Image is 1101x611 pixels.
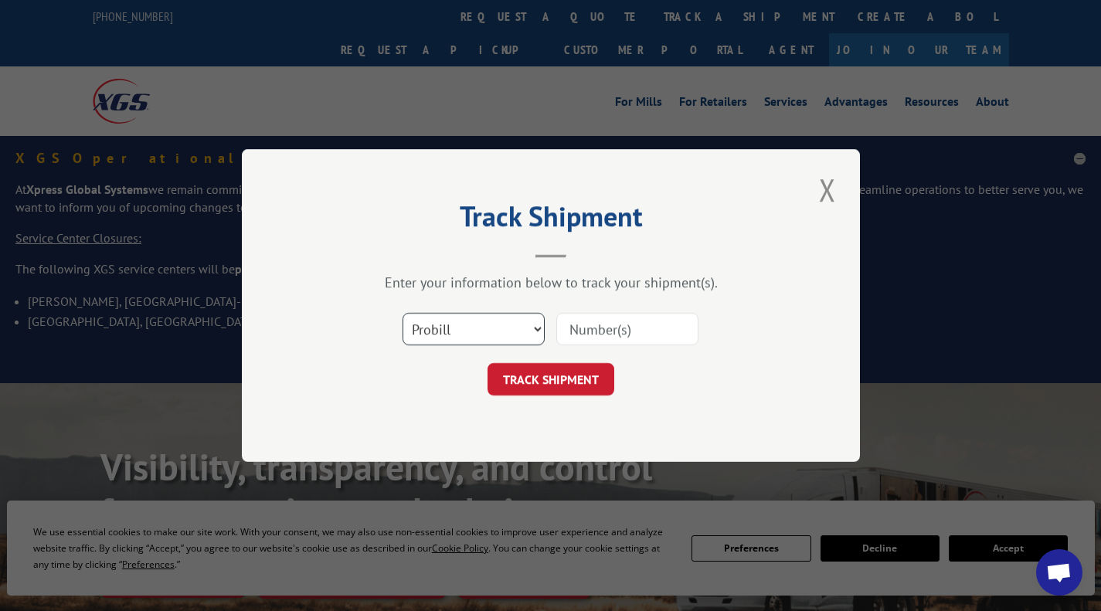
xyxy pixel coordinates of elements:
input: Number(s) [556,313,698,345]
h2: Track Shipment [319,205,783,235]
button: Close modal [814,168,841,211]
a: Open chat [1036,549,1082,596]
button: TRACK SHIPMENT [488,363,614,395]
div: Enter your information below to track your shipment(s). [319,273,783,291]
